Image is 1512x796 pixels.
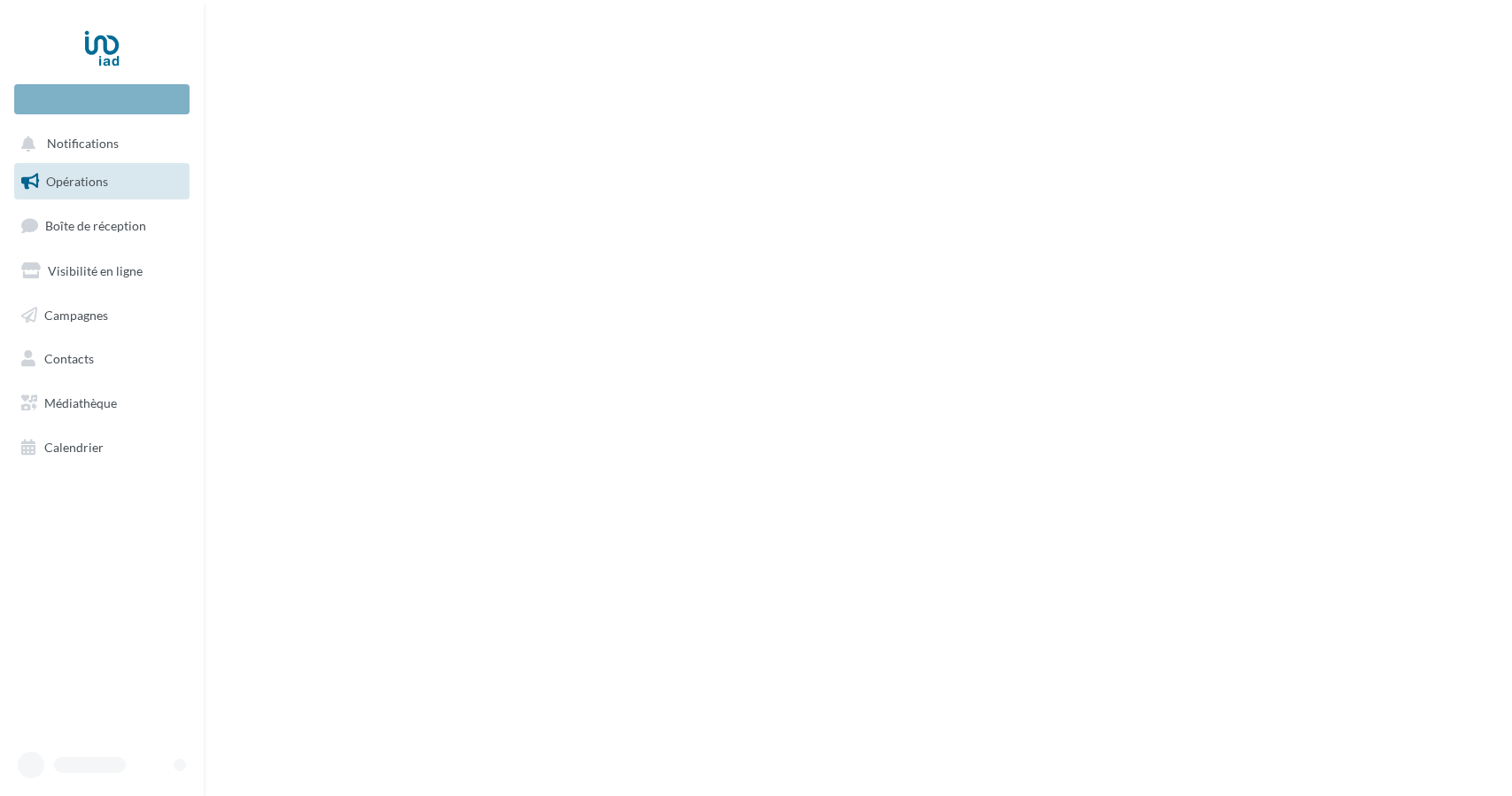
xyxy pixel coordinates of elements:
[44,307,108,322] span: Campagnes
[11,385,193,422] a: Médiathèque
[11,340,193,378] a: Contacts
[44,395,117,410] span: Médiathèque
[11,163,193,200] a: Opérations
[11,429,193,466] a: Calendrier
[44,440,104,455] span: Calendrier
[11,207,193,245] a: Boîte de réception
[44,351,94,366] span: Contacts
[48,263,143,278] span: Visibilité en ligne
[11,297,193,334] a: Campagnes
[46,174,108,189] span: Opérations
[11,253,193,290] a: Visibilité en ligne
[14,84,190,114] div: Nouvelle campagne
[47,137,119,152] span: Notifications
[45,218,146,233] span: Boîte de réception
